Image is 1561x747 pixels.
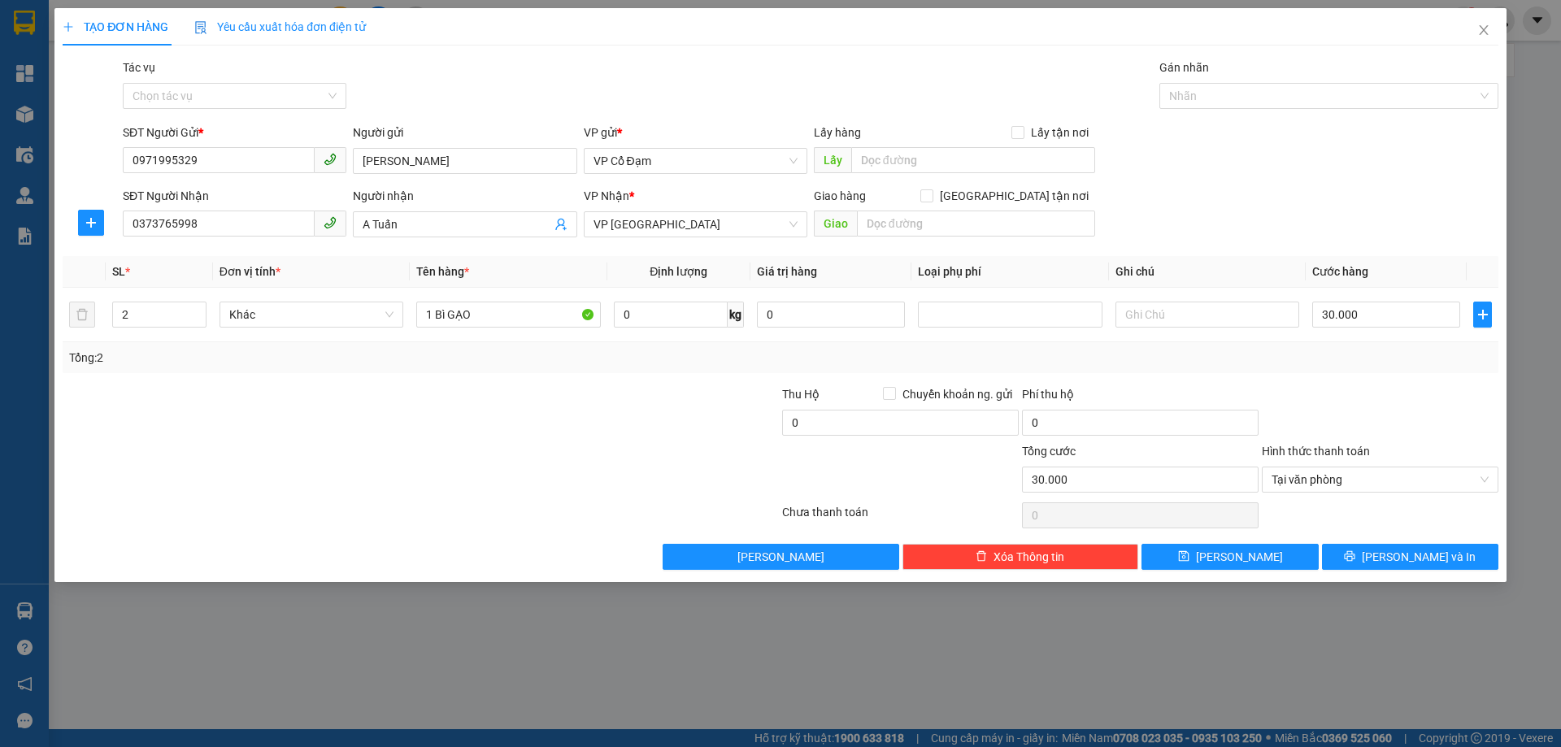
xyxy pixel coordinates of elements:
[554,218,567,231] span: user-add
[1322,544,1498,570] button: printer[PERSON_NAME] và In
[123,124,346,141] div: SĐT Người Gửi
[1362,548,1476,566] span: [PERSON_NAME] và In
[1272,467,1489,492] span: Tại văn phòng
[1109,256,1306,288] th: Ghi chú
[194,20,366,33] span: Yêu cầu xuất hóa đơn điện tử
[1477,24,1490,37] span: close
[650,265,707,278] span: Định lượng
[902,544,1139,570] button: deleteXóa Thông tin
[1473,302,1491,328] button: plus
[594,212,798,237] span: VP Mỹ Đình
[814,189,866,202] span: Giao hàng
[1196,548,1283,566] span: [PERSON_NAME]
[737,548,824,566] span: [PERSON_NAME]
[194,21,207,34] img: icon
[324,153,337,166] span: phone
[757,265,817,278] span: Giá trị hàng
[814,126,861,139] span: Lấy hàng
[782,388,820,401] span: Thu Hộ
[63,20,168,33] span: TẠO ĐƠN HÀNG
[1344,550,1355,563] span: printer
[994,548,1064,566] span: Xóa Thông tin
[324,216,337,229] span: phone
[857,211,1095,237] input: Dọc đường
[123,187,346,205] div: SĐT Người Nhận
[757,302,905,328] input: 0
[123,61,155,74] label: Tác vụ
[584,189,629,202] span: VP Nhận
[976,550,987,563] span: delete
[594,149,798,173] span: VP Cổ Đạm
[814,147,851,173] span: Lấy
[1312,265,1368,278] span: Cước hàng
[584,124,807,141] div: VP gửi
[933,187,1095,205] span: [GEOGRAPHIC_DATA] tận nơi
[69,349,602,367] div: Tổng: 2
[79,216,103,229] span: plus
[728,302,744,328] span: kg
[1022,445,1076,458] span: Tổng cước
[69,302,95,328] button: delete
[1022,385,1259,410] div: Phí thu hộ
[1262,445,1370,458] label: Hình thức thanh toán
[220,265,280,278] span: Đơn vị tính
[63,21,74,33] span: plus
[1024,124,1095,141] span: Lấy tận nơi
[112,265,125,278] span: SL
[1159,61,1209,74] label: Gán nhãn
[1141,544,1318,570] button: save[PERSON_NAME]
[78,210,104,236] button: plus
[814,211,857,237] span: Giao
[1178,550,1189,563] span: save
[1474,308,1490,321] span: plus
[851,147,1095,173] input: Dọc đường
[780,503,1020,532] div: Chưa thanh toán
[353,187,576,205] div: Người nhận
[911,256,1108,288] th: Loại phụ phí
[229,302,394,327] span: Khác
[416,265,469,278] span: Tên hàng
[416,302,600,328] input: VD: Bàn, Ghế
[1115,302,1299,328] input: Ghi Chú
[663,544,899,570] button: [PERSON_NAME]
[896,385,1019,403] span: Chuyển khoản ng. gửi
[1461,8,1507,54] button: Close
[353,124,576,141] div: Người gửi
